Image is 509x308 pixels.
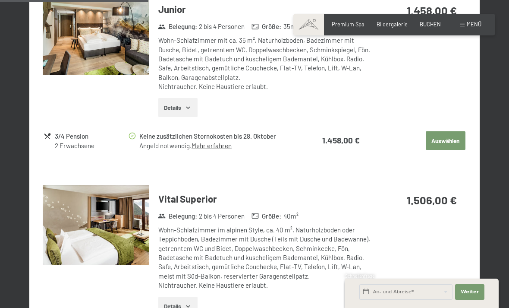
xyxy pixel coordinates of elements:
[420,21,441,28] a: BUCHEN
[158,225,371,290] div: Wohn-Schlafzimmer im alpinen Style, ca. 40 m², Naturholzboden oder Teppichboden, Badezimmer mit D...
[199,212,245,221] span: 2 bis 4 Personen
[158,192,371,206] h3: Vital Superior
[55,141,128,150] div: 2 Erwachsene
[283,212,298,221] span: 40 m²
[251,22,282,31] strong: Größe :
[377,21,408,28] a: Bildergalerie
[158,22,197,31] strong: Belegung :
[467,21,481,28] span: Menü
[251,212,282,221] strong: Größe :
[407,193,457,206] strong: 1.506,00 €
[461,289,479,295] span: Weiter
[322,135,360,145] strong: 1.458,00 €
[407,3,457,17] strong: 1.458,00 €
[332,21,364,28] a: Premium Spa
[158,98,198,117] button: Details
[158,36,371,91] div: Wohn-Schlafzimmer mit ca. 35 m², Naturholzboden, Badezimmer mit Dusche, Bidet, getrenntem WC, Dop...
[283,22,298,31] span: 35 m²
[158,212,197,221] strong: Belegung :
[43,185,148,265] img: mss_renderimg.php
[192,142,232,149] a: Mehr erfahren
[455,284,484,300] button: Weiter
[158,3,371,16] h3: Junior
[139,141,296,150] div: Angeld notwendig.
[426,131,465,150] button: Auswählen
[55,131,128,141] div: 3/4 Pension
[139,131,296,141] div: Keine zusätzlichen Stornokosten bis 28. Oktober
[199,22,245,31] span: 2 bis 4 Personen
[345,273,375,279] span: Schnellanfrage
